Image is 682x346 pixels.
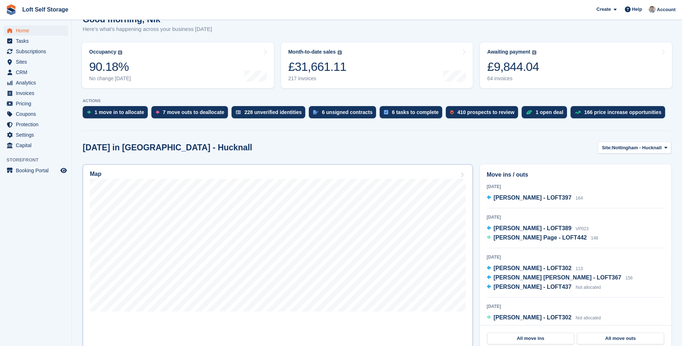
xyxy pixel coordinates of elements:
div: £31,661.11 [288,59,347,74]
p: ACTIONS [83,99,671,103]
div: 228 unverified identities [244,109,302,115]
div: 410 prospects to review [457,109,514,115]
a: 166 price increase opportunities [571,106,669,122]
span: Capital [16,140,59,150]
img: verify_identity-adf6edd0f0f0b5bbfe63781bf79b02c33cf7c696d77639b501bdc392416b5a36.svg [236,110,241,114]
a: menu [4,57,68,67]
div: Month-to-date sales [288,49,336,55]
span: [PERSON_NAME] - LOFT397 [494,195,572,201]
span: Tasks [16,36,59,46]
img: icon-info-grey-7440780725fd019a000dd9b08b2336e03edf1995a4989e88bcd33f0948082b44.svg [532,50,536,55]
span: [PERSON_NAME] Page - LOFT442 [494,235,587,241]
span: Subscriptions [16,46,59,56]
a: Awaiting payment £9,844.04 64 invoices [480,42,672,88]
div: 217 invoices [288,76,347,82]
a: menu [4,140,68,150]
a: menu [4,67,68,77]
a: menu [4,119,68,129]
a: [PERSON_NAME] - LOFT397 164 [487,194,583,203]
a: Preview store [59,166,68,175]
span: Settings [16,130,59,140]
span: CRM [16,67,59,77]
span: [PERSON_NAME] - LOFT302 [494,265,572,271]
h2: [DATE] in [GEOGRAPHIC_DATA] - Hucknall [83,143,252,152]
a: 7 move outs to deallocate [151,106,232,122]
div: 64 invoices [487,76,539,82]
span: Booking Portal [16,165,59,176]
span: Help [632,6,642,13]
span: 113 [576,266,583,271]
div: 7 move outs to deallocate [163,109,224,115]
a: menu [4,78,68,88]
span: Not allocated [576,315,601,320]
span: Storefront [6,156,72,164]
span: Pricing [16,99,59,109]
a: 6 unsigned contracts [309,106,380,122]
div: Awaiting payment [487,49,530,55]
p: Here's what's happening across your business [DATE] [83,25,212,33]
div: 6 tasks to complete [392,109,439,115]
span: Account [657,6,676,13]
span: Site: [602,144,612,151]
a: 6 tasks to complete [380,106,446,122]
a: menu [4,26,68,36]
h2: Map [90,171,101,177]
span: 164 [576,196,583,201]
img: task-75834270c22a3079a89374b754ae025e5fb1db73e45f91037f5363f120a921f8.svg [384,110,388,114]
div: 90.18% [89,59,131,74]
a: [PERSON_NAME] - LOFT302 Not allocated [487,313,601,323]
a: menu [4,165,68,176]
a: menu [4,88,68,98]
img: icon-info-grey-7440780725fd019a000dd9b08b2336e03edf1995a4989e88bcd33f0948082b44.svg [338,50,342,55]
a: [PERSON_NAME] Page - LOFT442 148 [487,233,598,243]
span: [PERSON_NAME] - LOFT302 [494,314,572,320]
a: Month-to-date sales £31,661.11 217 invoices [281,42,473,88]
span: Nottingham - Hucknall [612,144,662,151]
a: All move ins [487,333,574,344]
a: [PERSON_NAME] - LOFT389 VP023 [487,224,589,233]
span: Coupons [16,109,59,119]
h2: Move ins / outs [487,170,664,179]
div: £9,844.04 [487,59,539,74]
a: menu [4,36,68,46]
img: deal-1b604bf984904fb50ccaf53a9ad4b4a5d6e5aea283cecdc64d6e3604feb123c2.svg [526,110,532,115]
div: [DATE] [487,214,664,220]
a: 1 move in to allocate [83,106,151,122]
span: [PERSON_NAME] - LOFT389 [494,225,572,231]
span: [PERSON_NAME] [PERSON_NAME] - LOFT367 [494,274,622,281]
a: Loft Self Storage [19,4,71,15]
span: [PERSON_NAME] - LOFT437 [494,284,572,290]
span: 156 [626,276,633,281]
a: 1 open deal [522,106,571,122]
img: icon-info-grey-7440780725fd019a000dd9b08b2336e03edf1995a4989e88bcd33f0948082b44.svg [118,50,122,55]
span: Invoices [16,88,59,98]
a: [PERSON_NAME] - LOFT437 Not allocated [487,283,601,292]
div: [DATE] [487,183,664,190]
button: Site: Nottingham - Hucknall [598,142,671,154]
img: stora-icon-8386f47178a22dfd0bd8f6a31ec36ba5ce8667c1dd55bd0f319d3a0aa187defe.svg [6,4,17,15]
a: menu [4,130,68,140]
span: Protection [16,119,59,129]
div: 6 unsigned contracts [322,109,372,115]
img: contract_signature_icon-13c848040528278c33f63329250d36e43548de30e8caae1d1a13099fd9432cc5.svg [313,110,318,114]
div: 1 move in to allocate [95,109,144,115]
span: Create [596,6,611,13]
a: 228 unverified identities [232,106,309,122]
img: prospect-51fa495bee0391a8d652442698ab0144808aea92771e9ea1ae160a38d050c398.svg [450,110,454,114]
div: No change [DATE] [89,76,131,82]
a: menu [4,109,68,119]
span: Not allocated [576,285,601,290]
a: All move outs [577,333,664,344]
div: [DATE] [487,254,664,260]
span: Sites [16,57,59,67]
img: move_ins_to_allocate_icon-fdf77a2bb77ea45bf5b3d319d69a93e2d87916cf1d5bf7949dd705db3b84f3ca.svg [87,110,91,114]
span: VP023 [576,226,589,231]
span: Analytics [16,78,59,88]
img: Nik Williams [649,6,656,13]
img: move_outs_to_deallocate_icon-f764333ba52eb49d3ac5e1228854f67142a1ed5810a6f6cc68b1a99e826820c5.svg [156,110,159,114]
a: [PERSON_NAME] - LOFT302 113 [487,264,583,273]
div: 1 open deal [536,109,563,115]
div: Occupancy [89,49,116,55]
span: Home [16,26,59,36]
a: 410 prospects to review [446,106,522,122]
